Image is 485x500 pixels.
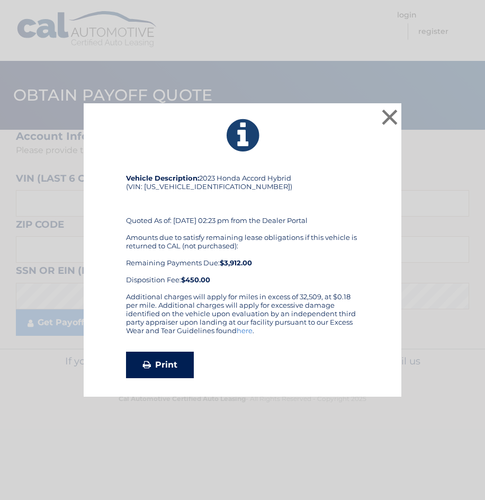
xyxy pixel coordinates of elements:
div: 2023 Honda Accord Hybrid (VIN: [US_VEHICLE_IDENTIFICATION_NUMBER]) Quoted As of: [DATE] 02:23 pm ... [126,174,359,292]
a: Print [126,352,194,378]
strong: Vehicle Description: [126,174,199,182]
b: $3,912.00 [220,258,252,267]
div: Amounts due to satisfy remaining lease obligations if this vehicle is returned to CAL (not purcha... [126,233,359,284]
strong: $450.00 [181,275,210,284]
a: here [237,326,253,335]
button: × [379,106,400,128]
div: Additional charges will apply for miles in excess of 32,509, at $0.18 per mile. Additional charge... [126,292,359,343]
